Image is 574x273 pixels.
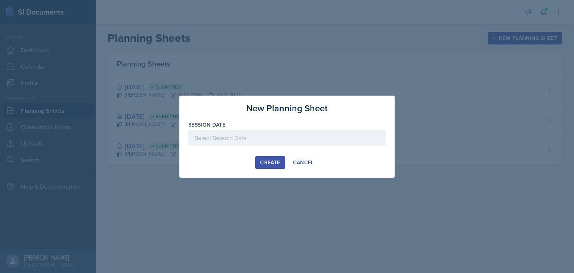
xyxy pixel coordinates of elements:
[293,159,314,165] div: Cancel
[260,159,280,165] div: Create
[246,102,328,115] h3: New Planning Sheet
[188,121,225,128] label: Session Date
[255,156,285,169] button: Create
[288,156,319,169] button: Cancel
